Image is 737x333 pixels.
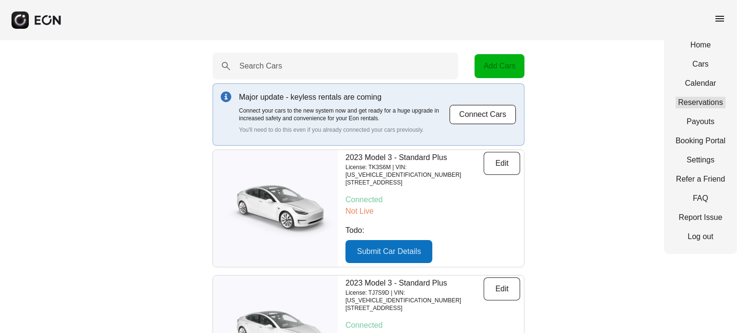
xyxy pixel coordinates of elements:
[345,289,484,304] p: License: TJ7S9D | VIN: [US_VEHICLE_IDENTIFICATION_NUMBER]
[676,116,725,127] a: Payouts
[239,107,449,122] p: Connect your cars to the new system now and get ready for a huge upgrade in increased safety and ...
[676,58,725,70] a: Cars
[239,126,449,134] p: You'll need to do this even if you already connected your cars previously.
[676,39,725,51] a: Home
[345,194,520,206] p: Connected
[345,277,484,289] p: 2023 Model 3 - Standard Plus
[676,212,725,223] a: Report Issue
[676,78,725,89] a: Calendar
[676,193,725,204] a: FAQ
[676,173,725,185] a: Refer a Friend
[345,163,484,179] p: License: TK3S6M | VIN: [US_VEHICLE_IDENTIFICATION_NUMBER]
[449,104,516,125] button: Connect Cars
[484,152,520,175] button: Edit
[484,277,520,300] button: Edit
[345,304,484,312] p: [STREET_ADDRESS]
[345,240,432,263] button: Submit Car Details
[676,154,725,166] a: Settings
[345,179,484,186] p: [STREET_ADDRESS]
[345,320,520,331] p: Connected
[213,177,338,240] img: car
[239,60,282,72] label: Search Cars
[676,97,725,108] a: Reservations
[345,152,484,163] p: 2023 Model 3 - Standard Plus
[714,13,725,24] span: menu
[345,206,520,217] p: Not Live
[239,92,449,103] p: Major update - keyless rentals are coming
[221,92,231,102] img: info
[676,231,725,242] a: Log out
[345,225,520,236] p: Todo:
[676,135,725,147] a: Booking Portal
